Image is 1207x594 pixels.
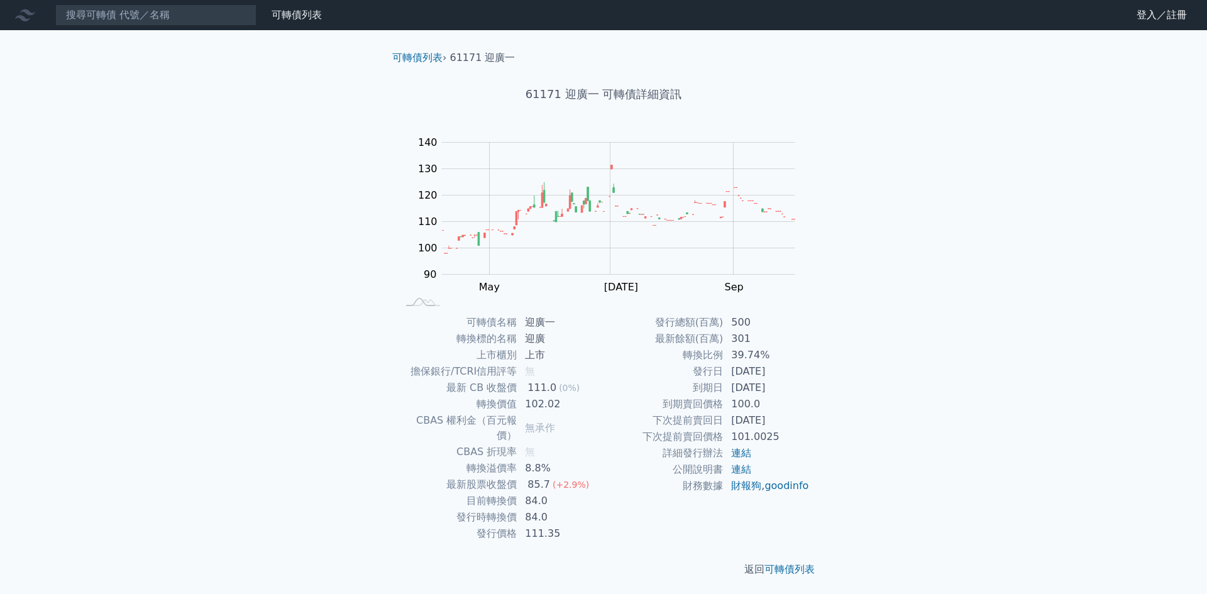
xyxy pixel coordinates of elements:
[603,331,724,347] td: 最新餘額(百萬)
[382,85,825,103] h1: 61171 迎廣一 可轉債詳細資訊
[724,478,810,494] td: ,
[1127,5,1197,25] a: 登入／註冊
[603,429,724,445] td: 下次提前賣回價格
[397,412,517,444] td: CBAS 權利金（百元報價）
[603,396,724,412] td: 到期賣回價格
[731,447,751,459] a: 連結
[724,396,810,412] td: 100.0
[479,281,500,293] tspan: May
[397,347,517,363] td: 上市櫃別
[517,347,603,363] td: 上市
[603,412,724,429] td: 下次提前賣回日
[724,314,810,331] td: 500
[397,525,517,542] td: 發行價格
[397,509,517,525] td: 發行時轉換價
[397,363,517,380] td: 擔保銀行/TCRI信用評等
[603,363,724,380] td: 發行日
[397,331,517,347] td: 轉換標的名稱
[603,380,724,396] td: 到期日
[397,493,517,509] td: 目前轉換價
[604,281,638,293] tspan: [DATE]
[525,380,559,395] div: 111.0
[603,347,724,363] td: 轉換比例
[397,380,517,396] td: 最新 CB 收盤價
[724,429,810,445] td: 101.0025
[55,4,256,26] input: 搜尋可轉債 代號／名稱
[272,9,322,21] a: 可轉債列表
[724,331,810,347] td: 301
[525,477,553,492] div: 85.7
[725,281,744,293] tspan: Sep
[517,493,603,509] td: 84.0
[397,396,517,412] td: 轉換價值
[603,478,724,494] td: 財務數據
[517,460,603,476] td: 8.8%
[392,50,446,65] li: ›
[517,525,603,542] td: 111.35
[603,461,724,478] td: 公開說明書
[418,242,438,254] tspan: 100
[450,50,515,65] li: 61171 迎廣一
[382,562,825,577] p: 返回
[764,480,808,492] a: goodinfo
[424,268,436,280] tspan: 90
[603,445,724,461] td: 詳細發行辦法
[412,136,814,319] g: Chart
[392,52,443,63] a: 可轉債列表
[397,444,517,460] td: CBAS 折現率
[764,563,815,575] a: 可轉債列表
[397,476,517,493] td: 最新股票收盤價
[397,314,517,331] td: 可轉債名稱
[517,331,603,347] td: 迎廣
[731,463,751,475] a: 連結
[603,314,724,331] td: 發行總額(百萬)
[731,480,761,492] a: 財報狗
[525,422,555,434] span: 無承作
[559,383,580,393] span: (0%)
[517,509,603,525] td: 84.0
[517,314,603,331] td: 迎廣一
[724,347,810,363] td: 39.74%
[418,136,438,148] tspan: 140
[525,365,535,377] span: 無
[553,480,589,490] span: (+2.9%)
[724,412,810,429] td: [DATE]
[724,363,810,380] td: [DATE]
[525,446,535,458] span: 無
[724,380,810,396] td: [DATE]
[418,216,438,228] tspan: 110
[397,460,517,476] td: 轉換溢價率
[418,163,438,175] tspan: 130
[418,189,438,201] tspan: 120
[517,396,603,412] td: 102.02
